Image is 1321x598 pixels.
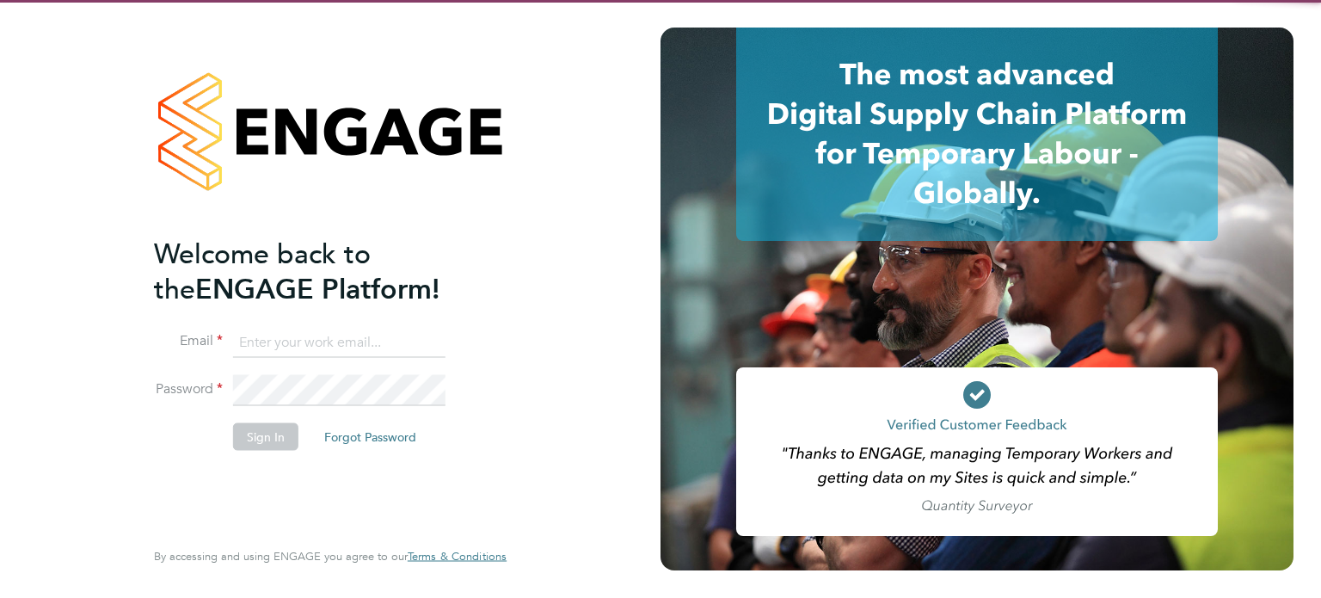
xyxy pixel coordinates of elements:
[310,423,430,451] button: Forgot Password
[154,380,223,398] label: Password
[408,549,507,564] span: Terms & Conditions
[154,237,371,305] span: Welcome back to the
[233,423,298,451] button: Sign In
[154,332,223,350] label: Email
[154,236,489,306] h2: ENGAGE Platform!
[233,327,445,358] input: Enter your work email...
[154,549,507,564] span: By accessing and using ENGAGE you agree to our
[408,550,507,564] a: Terms & Conditions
